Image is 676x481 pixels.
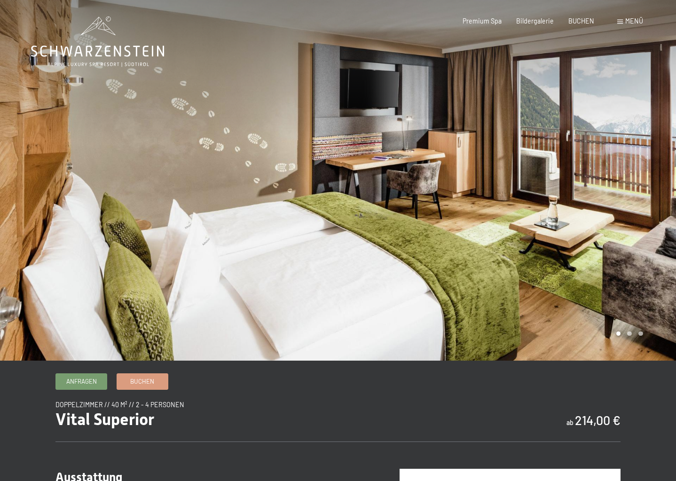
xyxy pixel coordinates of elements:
[463,17,502,25] a: Premium Spa
[56,374,107,389] a: Anfragen
[66,377,97,386] span: Anfragen
[625,17,643,25] span: Menü
[55,410,154,429] span: Vital Superior
[568,17,594,25] a: BUCHEN
[130,377,154,386] span: Buchen
[575,412,621,427] b: 214,00 €
[117,374,168,389] a: Buchen
[566,418,574,426] span: ab
[55,401,184,409] span: Doppelzimmer // 40 m² // 2 - 4 Personen
[516,17,554,25] a: Bildergalerie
